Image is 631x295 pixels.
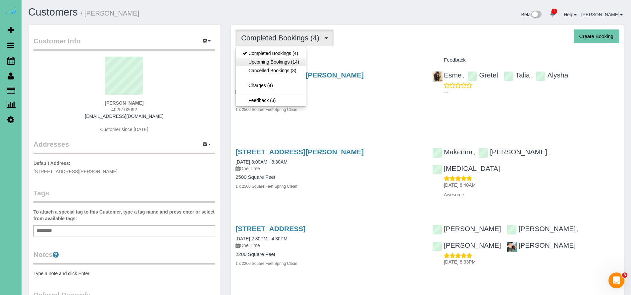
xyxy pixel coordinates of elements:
[100,127,148,132] span: Customer since [DATE]
[33,36,215,51] legend: Customer Info
[432,165,500,172] a: [MEDICAL_DATA]
[236,165,422,172] p: One Time
[502,227,504,232] span: ,
[581,12,623,17] a: [PERSON_NAME]
[552,9,557,14] span: 2
[236,66,306,75] a: Cancelled Bookings (3)
[564,12,577,17] a: Help
[432,225,501,232] a: [PERSON_NAME]
[432,57,619,63] h4: Feedback
[432,241,501,249] a: [PERSON_NAME]
[236,29,334,46] button: Completed Bookings (4)
[33,188,215,203] legend: Tags
[81,10,139,17] small: / [PERSON_NAME]
[236,242,422,249] p: One Time
[507,241,576,249] a: [PERSON_NAME]
[507,242,517,252] img: Angelica
[536,71,568,79] a: Alysha
[546,7,559,21] a: 2
[478,148,547,156] a: [PERSON_NAME]
[432,71,462,79] a: Esme
[236,98,422,103] h4: 2500 Square Feet
[608,272,624,288] iframe: Intercom live chat
[531,73,533,78] span: ,
[236,225,305,232] a: [STREET_ADDRESS]
[622,272,627,278] span: 3
[444,89,619,95] p: ---
[236,159,288,165] a: [DATE] 8:00AM - 8:30AM
[432,148,472,156] a: Makenna
[236,81,306,90] a: Charges (4)
[521,12,542,17] a: Beta
[33,250,215,265] legend: Notes
[33,169,118,174] span: [STREET_ADDRESS][PERSON_NAME]
[236,236,288,241] a: [DATE] 2:30PM - 4:30PM
[467,71,498,79] a: Gretel
[463,73,464,78] span: ,
[236,148,364,156] a: [STREET_ADDRESS][PERSON_NAME]
[236,174,422,180] h4: 2500 Square Feet
[577,227,578,232] span: ,
[33,160,71,167] label: Default Address:
[236,96,306,105] a: Feedback (3)
[241,34,323,42] span: Completed Bookings (4)
[236,49,306,58] a: Completed Bookings (4)
[33,209,215,222] label: To attach a special tag to this Customer, type a tag name and press enter or select from availabl...
[500,73,501,78] span: ,
[507,225,576,232] a: [PERSON_NAME]
[33,270,215,277] pre: Type a note and click Enter
[236,252,422,257] h4: 2200 Square Feet
[236,88,422,95] p: Every Four Weeks (Monthly)
[236,58,306,66] a: Upcoming Bookings (14)
[85,114,163,119] a: [EMAIL_ADDRESS][DOMAIN_NAME]
[444,191,619,198] p: Awesome
[549,150,550,155] span: ,
[111,107,137,112] span: 4025102092
[504,71,530,79] a: Talia
[105,100,143,106] strong: [PERSON_NAME]
[444,182,619,188] p: [DATE] 8:40AM
[236,57,422,63] h4: Service
[574,29,619,43] button: Create Booking
[531,11,542,19] img: New interface
[474,150,475,155] span: ,
[236,107,297,112] small: 1 x 2500 Square Feet Spring Clean
[236,261,297,266] small: 1 x 2200 Square Feet Spring Clean
[433,72,443,81] img: Esme
[502,243,504,249] span: ,
[4,7,17,16] img: Automaid Logo
[236,184,297,189] small: 1 x 2500 Square Feet Spring Clean
[28,6,78,18] a: Customers
[444,259,619,265] p: [DATE] 8:33PM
